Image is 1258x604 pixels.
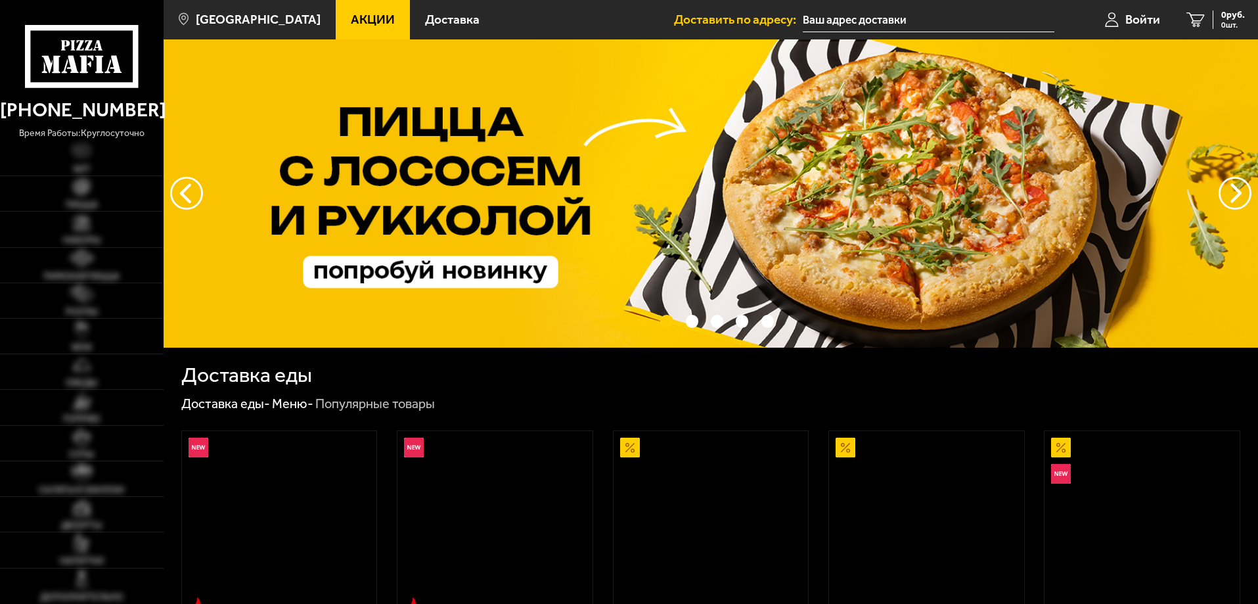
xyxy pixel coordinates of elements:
[170,177,203,210] button: следующий
[189,438,208,457] img: Новинка
[61,521,102,530] span: Десерты
[351,13,395,26] span: Акции
[1125,13,1160,26] span: Войти
[66,379,97,388] span: Обеды
[60,557,104,566] span: Напитки
[44,272,120,281] span: Римская пицца
[711,315,723,327] button: точки переключения
[803,8,1054,32] input: Ваш адрес доставки
[1221,21,1245,29] span: 0 шт.
[836,438,855,457] img: Акционный
[660,315,673,327] button: точки переключения
[181,396,270,411] a: Доставка еды-
[63,415,101,424] span: Горячее
[73,165,91,174] span: Хит
[404,438,424,457] img: Новинка
[63,236,101,245] span: Наборы
[315,396,435,413] div: Популярные товары
[1221,11,1245,20] span: 0 руб.
[686,315,698,327] button: точки переключения
[736,315,748,327] button: точки переключения
[674,13,803,26] span: Доставить по адресу:
[66,308,98,317] span: Роллы
[1219,177,1251,210] button: предыдущий
[620,438,640,457] img: Акционный
[181,365,312,386] h1: Доставка еды
[40,593,124,602] span: Дополнительно
[1051,464,1071,484] img: Новинка
[272,396,313,411] a: Меню-
[39,486,124,495] span: Салаты и закуски
[425,13,480,26] span: Доставка
[1051,438,1071,457] img: Акционный
[196,13,321,26] span: [GEOGRAPHIC_DATA]
[66,200,98,210] span: Пицца
[69,450,94,459] span: Супы
[72,343,92,352] span: WOK
[761,315,774,327] button: точки переключения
